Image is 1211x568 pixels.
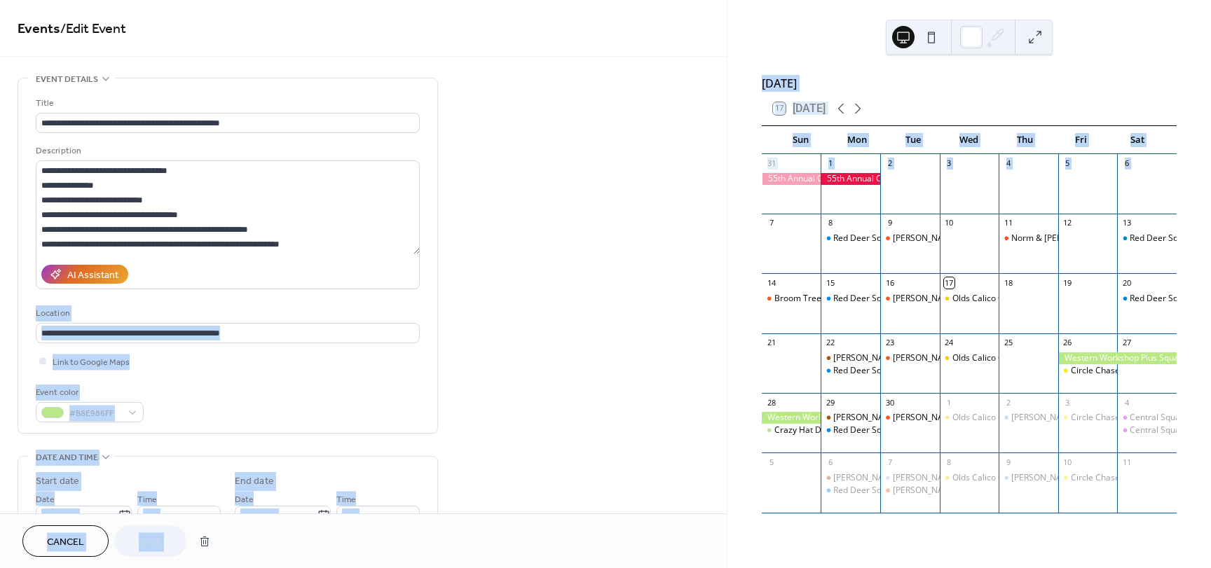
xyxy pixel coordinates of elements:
div: Sun [773,126,829,154]
div: Red Deer Square Dance Club - Lessons [833,365,985,377]
div: Olds Calico Capers - Lessons [952,472,1065,484]
div: 9 [1003,457,1013,467]
div: 16 [884,277,895,288]
div: Red Deer Square Dance Club - Lessons [821,293,880,305]
div: 7 [884,457,895,467]
span: Time [137,492,157,507]
div: Rocky Whirlaways Square Dance Lessons [999,472,1058,484]
div: 31 [766,158,776,169]
span: Event details [36,72,98,87]
div: 15 [825,277,835,288]
div: Lacombe Square Dance Club - Dance and Lessons [880,233,940,244]
div: 22 [825,338,835,348]
span: Date [36,492,55,507]
div: Rocky Whirlaways Square Dance Lessons [999,412,1058,424]
div: Rocky Whirlaways Cued Ballroom Dancing 2024-2025 Season [880,472,940,484]
div: Thu [997,126,1053,154]
div: Red Deer Square Dance Club - Lessons [833,233,985,244]
div: 1 [944,397,955,408]
span: Date [235,492,254,507]
div: Lacombe Square Dance Club - Dance Lessons [880,293,940,305]
div: 18 [1003,277,1013,288]
div: Red Deer Square Dance Club - Lessons [821,365,880,377]
div: Olds Calico Capers - Lessons [940,293,999,305]
div: Fri [1053,126,1109,154]
div: Title [36,96,417,111]
div: 21 [766,338,776,348]
div: 19 [1062,277,1073,288]
div: Norm & [PERSON_NAME] Start Appreciation Dance [1011,233,1210,244]
div: 2 [884,158,895,169]
div: 10 [944,218,955,228]
div: Start date [36,474,79,489]
div: [PERSON_NAME] Round Dance Club [833,412,973,424]
div: 7 [766,218,776,228]
div: 11 [1121,457,1132,467]
span: Link to Google Maps [53,355,130,370]
div: [PERSON_NAME] Round Dance Club [833,352,973,364]
div: 55th Annual Convention Morning Trail-Out Dance [821,173,880,185]
div: 20 [1121,277,1132,288]
div: Broom Tree Fundraiser sponsored by [PERSON_NAME] Square Dance Club [774,293,1065,305]
div: Event color [36,385,141,400]
div: Olds Calico Capers - Lessons [952,412,1065,424]
div: Red Deer Square Dance Club - Lessons [833,485,985,497]
div: 9 [884,218,895,228]
div: 27 [1121,338,1132,348]
div: 2 [1003,397,1013,408]
span: #B8E986FF [69,406,121,421]
div: Olds Calico Capers - Lessons [940,472,999,484]
div: 25 [1003,338,1013,348]
div: Red Deer Square Dance Club - Dust off the Rust [1117,233,1177,244]
div: 3 [944,158,955,169]
div: 5 [1062,158,1073,169]
div: Western Workshop Plus Square & Round Dance Weekend [762,412,821,424]
div: [PERSON_NAME] Square Dance Lessons [1011,412,1168,424]
div: Red Deer Square Dance Club - Lessons [833,424,985,436]
div: 3 [1062,397,1073,408]
div: Western Workshop Plus Square & Round Dance Weekend [1058,352,1177,364]
button: Cancel [22,525,109,557]
div: Olds Calico Capers [940,352,999,364]
div: Lacombe Square Dance Club - Dance & Lessons [880,485,940,497]
div: Olds Calico Capers - Lessons [940,412,999,424]
div: 17 [944,277,955,288]
div: 14 [766,277,776,288]
div: 30 [884,397,895,408]
div: [PERSON_NAME] Square Dance Club - Dance & Lessons [893,412,1110,424]
div: End date [235,474,274,489]
div: [PERSON_NAME] Square Dance Club - Dance Lessons [893,352,1102,364]
div: Lacombe Square Dance Club - Dance & Lessons [880,412,940,424]
div: Lacombe Round Dance Club [821,472,880,484]
div: Wed [941,126,997,154]
div: 8 [944,457,955,467]
div: Sat [1109,126,1165,154]
div: 5 [766,457,776,467]
div: 4 [1121,397,1132,408]
div: Red Deer Square Dance Club - Lessons [821,485,880,497]
span: / Edit Event [60,15,126,43]
div: [PERSON_NAME] Cued Ballroom Dancing [DATE]-[DATE] Season [893,472,1144,484]
div: Central Squares - Plus Dance [1117,424,1177,436]
div: Red Deer Square Dance Club - Lessons [821,424,880,436]
div: 4 [1003,158,1013,169]
div: 29 [825,397,835,408]
button: AI Assistant [41,265,128,284]
div: 1 [825,158,835,169]
div: Description [36,144,417,158]
div: Red Deer Square Dance Club -Dance [1117,293,1177,305]
span: Cancel [47,535,84,550]
div: Crazy Hat Dance - Mainstream Dance [774,424,922,436]
div: [PERSON_NAME] Square Dance Lessons [1011,472,1168,484]
div: 23 [884,338,895,348]
div: Mon [829,126,885,154]
div: [PERSON_NAME] Square Dance Club - Dance and Lessons [893,233,1118,244]
div: Central Squares - Plus Lessons [1117,412,1177,424]
div: AI Assistant [67,268,118,283]
div: 24 [944,338,955,348]
div: Lacombe Square Dance Club - Dance Lessons [880,352,940,364]
span: Time [336,492,356,507]
div: Tue [885,126,941,154]
a: Events [18,15,60,43]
